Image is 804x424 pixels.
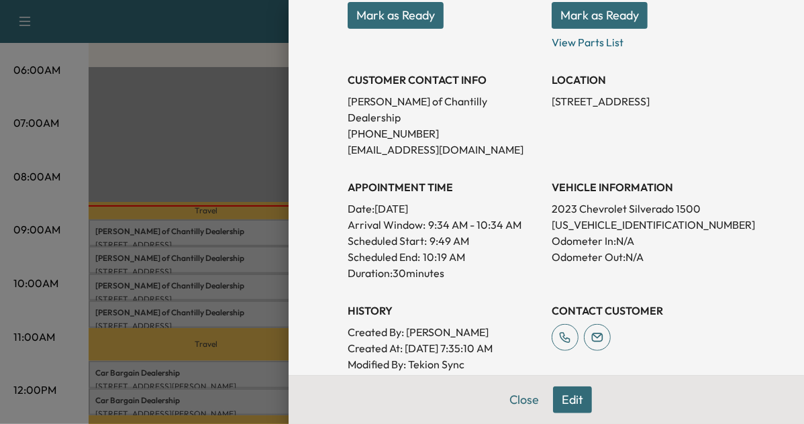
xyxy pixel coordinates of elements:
p: 9:49 AM [430,233,469,249]
h3: APPOINTMENT TIME [348,179,541,195]
p: Scheduled End: [348,249,420,265]
p: [STREET_ADDRESS] [552,93,745,109]
p: [PERSON_NAME] of Chantilly Dealership [348,93,541,125]
h3: LOCATION [552,72,745,88]
h3: VEHICLE INFORMATION [552,179,745,195]
h3: History [348,303,541,319]
p: Arrival Window: [348,217,541,233]
button: Mark as Ready [552,2,648,29]
h3: CUSTOMER CONTACT INFO [348,72,541,88]
p: Duration: 30 minutes [348,265,541,281]
p: Odometer Out: N/A [552,249,745,265]
p: Modified At : [DATE] 11:42:55 AM [348,372,541,388]
p: Created At : [DATE] 7:35:10 AM [348,340,541,356]
p: Date: [DATE] [348,201,541,217]
h3: CONTACT CUSTOMER [552,303,745,319]
button: Edit [553,386,592,413]
p: [US_VEHICLE_IDENTIFICATION_NUMBER] [552,217,745,233]
p: [EMAIL_ADDRESS][DOMAIN_NAME] [348,142,541,158]
p: 2023 Chevrolet Silverado 1500 [552,201,745,217]
p: Scheduled Start: [348,233,427,249]
p: [PHONE_NUMBER] [348,125,541,142]
span: 9:34 AM - 10:34 AM [428,217,521,233]
button: Mark as Ready [348,2,444,29]
p: Odometer In: N/A [552,233,745,249]
p: Modified By : Tekion Sync [348,356,541,372]
button: Close [501,386,548,413]
p: Created By : [PERSON_NAME] [348,324,541,340]
p: 10:19 AM [423,249,465,265]
p: View Parts List [552,29,745,50]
